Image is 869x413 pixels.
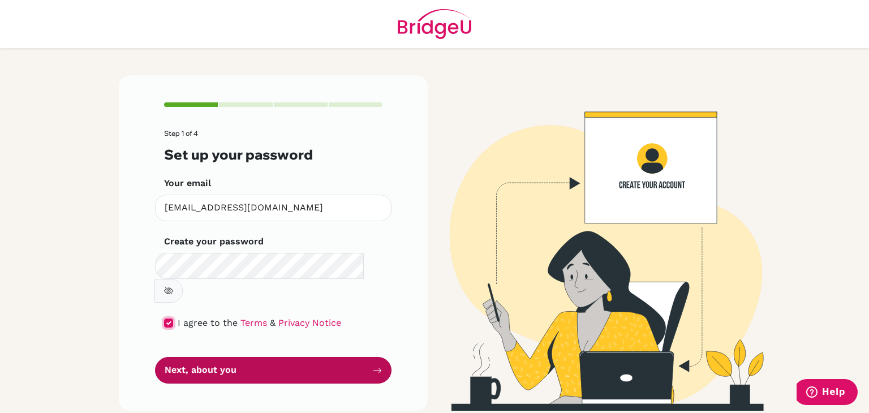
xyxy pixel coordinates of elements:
span: I agree to the [178,317,238,328]
a: Privacy Notice [278,317,341,328]
a: Terms [240,317,267,328]
input: Insert your email* [155,195,392,221]
span: Step 1 of 4 [164,129,198,137]
span: & [270,317,276,328]
button: Next, about you [155,357,392,384]
h3: Set up your password [164,147,382,163]
label: Create your password [164,235,264,248]
iframe: Opens a widget where you can find more information [797,379,858,407]
label: Your email [164,177,211,190]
